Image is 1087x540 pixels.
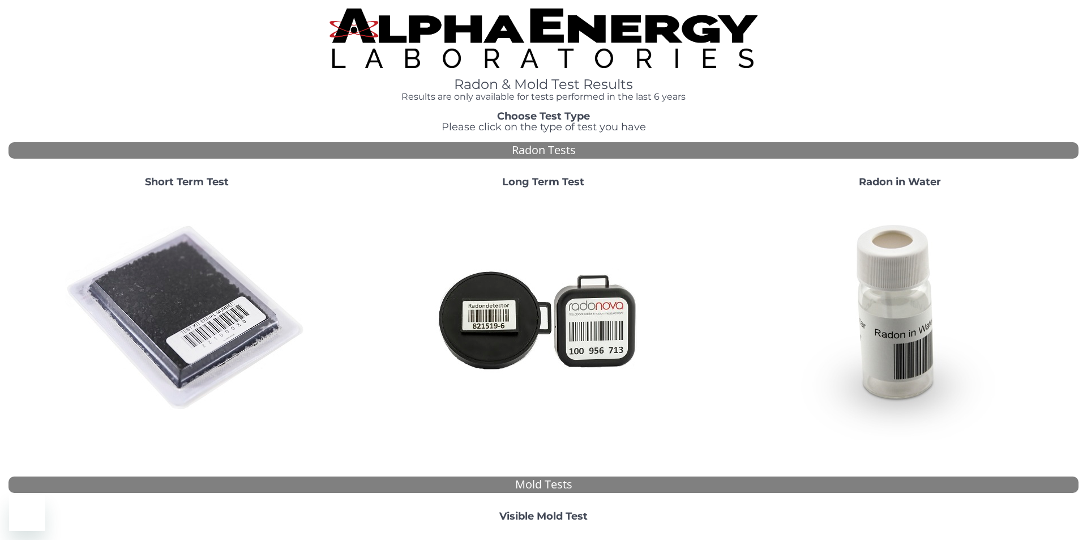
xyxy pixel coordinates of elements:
[499,510,588,522] strong: Visible Mold Test
[442,121,646,133] span: Please click on the type of test you have
[8,477,1079,493] div: Mold Tests
[9,495,45,531] iframe: Button to launch messaging window
[497,110,590,122] strong: Choose Test Type
[329,92,758,102] h4: Results are only available for tests performed in the last 6 years
[8,142,1079,159] div: Radon Tests
[145,176,229,188] strong: Short Term Test
[422,197,665,440] img: Radtrak2vsRadtrak3.jpg
[65,197,309,440] img: ShortTerm.jpg
[778,197,1022,440] img: RadoninWater.jpg
[502,176,584,188] strong: Long Term Test
[329,77,758,92] h1: Radon & Mold Test Results
[329,8,758,68] img: TightCrop.jpg
[859,176,941,188] strong: Radon in Water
